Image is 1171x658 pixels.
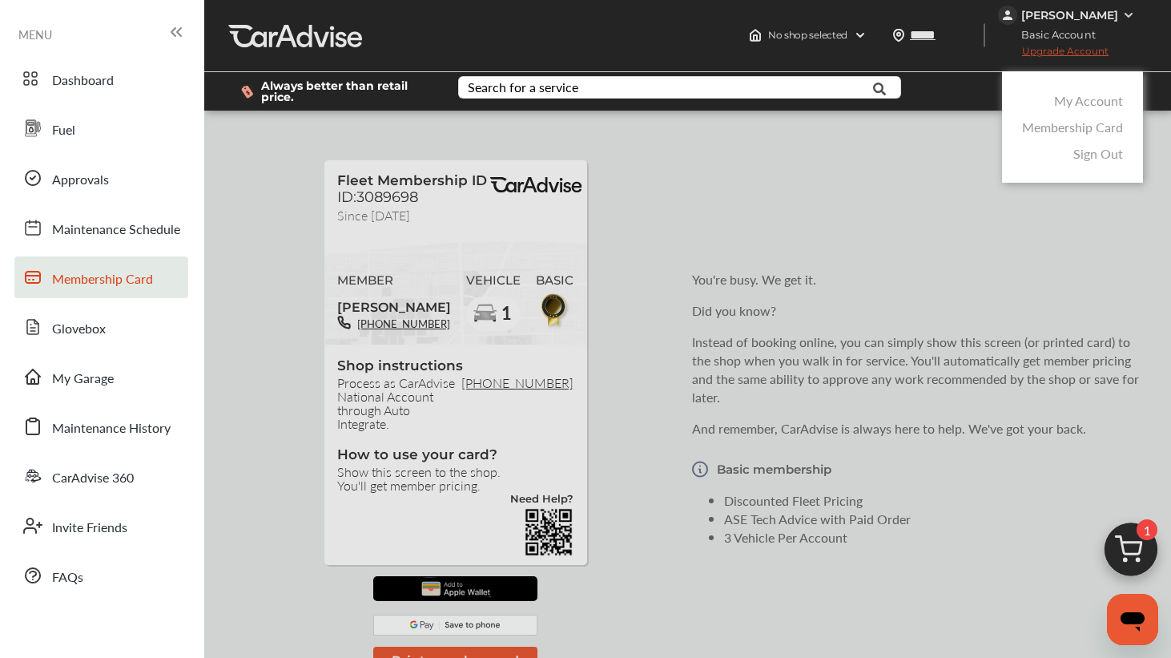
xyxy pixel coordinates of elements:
[261,80,433,103] span: Always better than retail price.
[52,319,106,340] span: Glovebox
[1093,515,1169,592] img: cart_icon.3d0951e8.svg
[14,306,188,348] a: Glovebox
[52,269,153,290] span: Membership Card
[14,406,188,447] a: Maintenance History
[468,81,578,94] div: Search for a service
[14,58,188,99] a: Dashboard
[14,256,188,298] a: Membership Card
[14,107,188,149] a: Fuel
[52,418,171,439] span: Maintenance History
[52,518,127,539] span: Invite Friends
[241,85,253,99] img: dollor_label_vector.a70140d1.svg
[52,567,83,588] span: FAQs
[1073,144,1123,163] a: Sign Out
[52,120,75,141] span: Fuel
[14,207,188,248] a: Maintenance Schedule
[52,468,134,489] span: CarAdvise 360
[52,220,180,240] span: Maintenance Schedule
[14,356,188,398] a: My Garage
[14,555,188,596] a: FAQs
[14,455,188,497] a: CarAdvise 360
[52,71,114,91] span: Dashboard
[14,157,188,199] a: Approvals
[52,369,114,390] span: My Garage
[1022,118,1123,136] a: Membership Card
[1107,594,1158,645] iframe: Button to launch messaging window
[18,28,52,41] span: MENU
[1054,91,1123,110] a: My Account
[1137,519,1157,540] span: 1
[52,170,109,191] span: Approvals
[14,505,188,547] a: Invite Friends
